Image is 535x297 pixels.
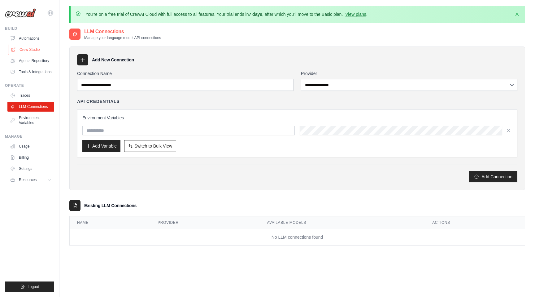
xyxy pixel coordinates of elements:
h3: Add New Connection [92,57,134,63]
span: Logout [28,284,39,289]
a: Environment Variables [7,113,54,128]
div: Manage [5,134,54,139]
a: View plans [345,12,366,17]
button: Add Variable [82,140,120,152]
p: Manage your language model API connections [84,35,161,40]
button: Logout [5,281,54,292]
td: No LLM connections found [70,229,525,246]
th: Name [70,216,150,229]
h3: Existing LLM Connections [84,202,137,209]
th: Available Models [259,216,425,229]
button: Switch to Bulk View [124,140,176,152]
a: Traces [7,91,54,100]
a: Automations [7,33,54,43]
span: Resources [19,177,37,182]
a: Crew Studio [8,45,55,55]
h4: API Credentials [77,98,120,104]
th: Provider [150,216,259,229]
a: LLM Connections [7,102,54,112]
th: Actions [425,216,525,229]
label: Provider [301,70,517,77]
button: Resources [7,175,54,185]
a: Settings [7,164,54,174]
a: Agents Repository [7,56,54,66]
strong: 7 days [249,12,262,17]
div: Build [5,26,54,31]
h2: LLM Connections [84,28,161,35]
div: Operate [5,83,54,88]
a: Usage [7,141,54,151]
h3: Environment Variables [82,115,512,121]
a: Billing [7,153,54,162]
img: Logo [5,8,36,18]
a: Tools & Integrations [7,67,54,77]
p: You're on a free trial of CrewAI Cloud with full access to all features. Your trial ends in , aft... [85,11,368,17]
span: Switch to Bulk View [134,143,172,149]
button: Add Connection [469,171,517,182]
label: Connection Name [77,70,294,77]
